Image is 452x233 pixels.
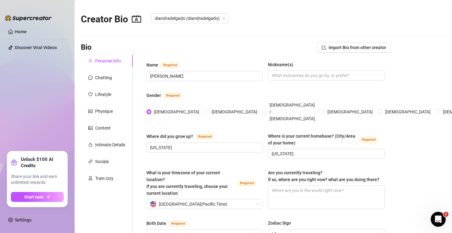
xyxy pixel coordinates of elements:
div: Zodiac Sign [268,220,291,226]
img: logo-BBDzfeDw.svg [5,15,52,21]
span: link [88,159,93,164]
span: 2 [444,212,449,217]
div: Intimate Details [95,141,125,148]
div: Lifestyle [95,91,111,98]
span: contacts [132,14,141,24]
span: Required [161,62,179,69]
span: gift [11,159,17,166]
span: [DEMOGRAPHIC_DATA] / [DEMOGRAPHIC_DATA] [267,102,317,122]
input: Where did you grow up? [150,144,258,151]
span: heart [88,92,93,97]
input: Where is your current homebase? (City/Area of your home) [272,150,380,157]
span: Required [196,133,214,140]
label: Name [146,61,186,69]
button: Import Bio from other creator [317,43,391,53]
label: Where did you grow up? [146,133,221,140]
h2: Creator Bio [81,13,141,25]
a: Home [15,29,27,34]
input: Nickname(s) [272,72,380,79]
span: [DEMOGRAPHIC_DATA] [383,108,433,115]
span: [DEMOGRAPHIC_DATA] [325,108,375,115]
div: Personal Info [95,57,121,64]
span: Share your link and earn unlimited rewards [11,174,64,186]
span: team [222,16,226,20]
div: Content [95,125,111,131]
button: Start nowarrow-right [11,192,64,202]
span: [DEMOGRAPHIC_DATA] [151,108,202,115]
label: Zodiac Sign [268,220,295,226]
div: Where did you grow up? [146,133,193,140]
span: idcard [88,109,93,113]
label: Where is your current homebase? (City/Area of your home) [268,133,385,146]
span: Start now [25,194,44,199]
span: diandradelgado (diandradelgado) [155,14,225,23]
span: fire [88,143,93,147]
strong: Unlock $100 AI Credits [21,156,64,169]
a: Discover Viral Videos [15,45,57,50]
span: import [322,45,326,50]
div: Socials [95,158,109,165]
span: Required [164,92,182,99]
label: Birth Date [146,220,194,227]
div: Train Izzy [95,175,113,182]
label: Nickname(s) [268,61,297,68]
div: Gender [146,92,161,99]
span: picture [88,126,93,130]
input: Name [150,73,258,80]
span: arrow-right [46,195,50,199]
a: Settings [15,217,31,222]
div: Chatting [95,74,112,81]
div: Physique [95,108,113,115]
div: Birth Date [146,220,166,227]
span: Required [238,180,256,187]
span: [GEOGRAPHIC_DATA] ( Pacific Time ) [159,199,227,209]
iframe: Intercom live chat [431,212,446,227]
span: Required [169,220,187,227]
span: experiment [88,176,93,180]
span: Import Bio from other creator [329,45,386,50]
span: message [88,75,93,80]
span: user [88,59,93,63]
div: Nickname(s) [268,61,293,68]
label: Gender [146,92,189,99]
span: [DEMOGRAPHIC_DATA] [209,108,260,115]
div: Name [146,62,158,68]
span: Are you currently traveling? If so, where are you right now? what are you doing there? [268,170,379,182]
span: Required [359,136,378,143]
span: What is your timezone of your current location? If you are currently traveling, choose your curre... [146,170,228,196]
div: Where is your current homebase? (City/Area of your home) [268,133,357,146]
img: us [150,201,156,207]
h3: Bio [81,43,92,53]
